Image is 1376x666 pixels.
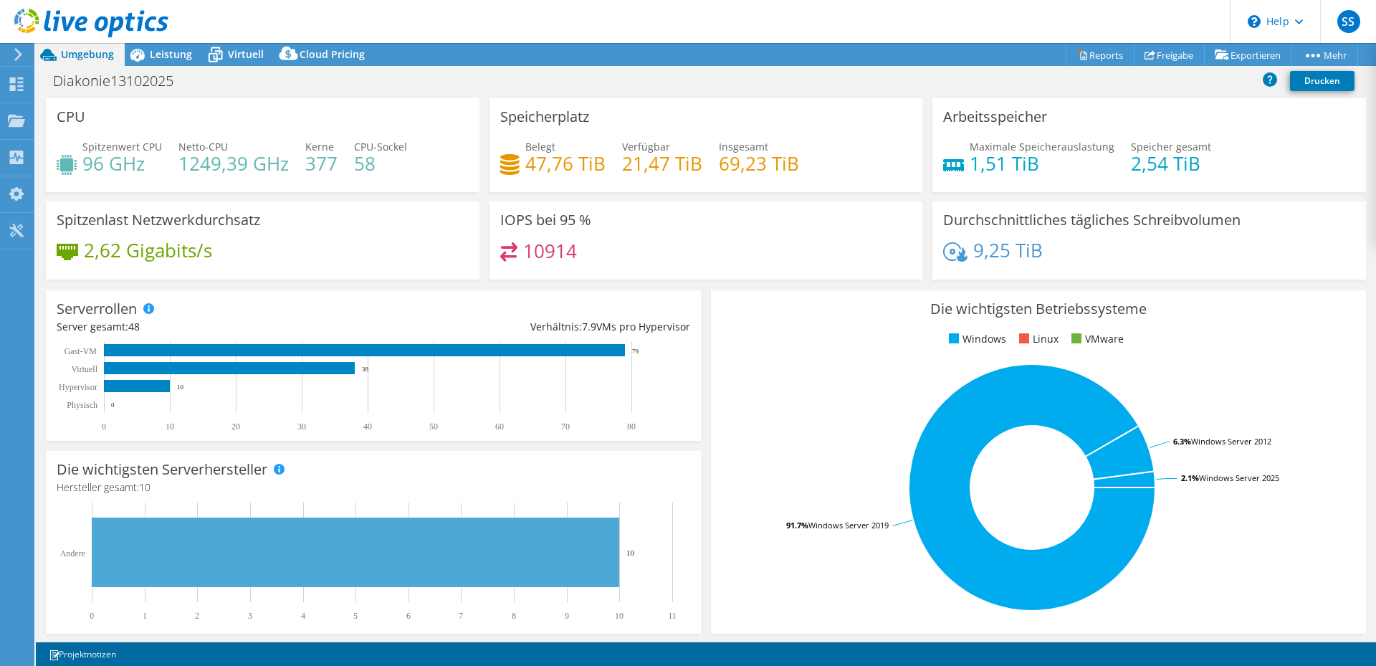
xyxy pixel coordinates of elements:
[429,422,438,432] text: 50
[500,109,589,125] h3: Speicherplatz
[178,140,228,153] span: Netto-CPU
[57,212,260,228] h3: Spitzenlast Netzwerkdurchsatz
[231,422,240,432] text: 20
[139,480,150,494] span: 10
[1131,140,1211,153] span: Speicher gesamt
[166,422,174,432] text: 10
[60,548,85,558] text: Andere
[64,346,97,356] text: Gast-VM
[719,156,799,171] h4: 69,23 TiB
[561,422,570,432] text: 70
[353,611,358,621] text: 5
[39,645,126,663] a: Projektnotizen
[500,212,591,228] h3: IOPS bei 95 %
[1016,331,1059,347] li: Linux
[82,156,162,171] h4: 96 GHz
[722,301,1355,317] h3: Die wichtigsten Betriebssysteme
[57,480,690,495] h4: Hersteller gesamt:
[90,611,94,621] text: 0
[786,520,808,531] tspan: 91.7%
[632,348,639,355] text: 79
[143,611,147,621] text: 1
[71,364,97,374] text: Virtuell
[1191,436,1271,447] tspan: Windows Server 2012
[622,140,670,153] span: Verfügbar
[57,301,137,317] h3: Serverrollen
[1134,44,1205,66] a: Freigabe
[627,422,636,432] text: 80
[297,422,306,432] text: 30
[57,462,267,477] h3: Die wichtigsten Serverhersteller
[150,47,192,61] span: Leistung
[305,156,338,171] h4: 377
[67,400,97,410] text: Physisch
[943,212,1241,228] h3: Durchschnittliches tägliches Schreibvolumen
[495,422,504,432] text: 60
[111,401,115,409] text: 0
[622,156,702,171] h4: 21,47 TiB
[228,47,264,61] span: Virtuell
[1248,15,1261,28] svg: \n
[1290,71,1354,91] a: Drucken
[808,520,889,531] tspan: Windows Server 2019
[615,611,623,621] text: 10
[305,140,334,153] span: Kerne
[525,156,606,171] h4: 47,76 TiB
[973,242,1043,258] h4: 9,25 TiB
[363,422,372,432] text: 40
[459,611,463,621] text: 7
[362,366,369,373] text: 38
[84,242,212,258] h4: 2,62 Gigabits/s
[128,320,140,333] span: 48
[512,611,516,621] text: 8
[1199,472,1279,483] tspan: Windows Server 2025
[248,611,252,621] text: 3
[177,384,184,391] text: 10
[1173,436,1191,447] tspan: 6.3%
[565,611,569,621] text: 9
[82,140,162,153] span: Spitzenwert CPU
[525,140,555,153] span: Belegt
[1204,44,1292,66] a: Exportieren
[301,611,305,621] text: 4
[945,331,1006,347] li: Windows
[178,156,289,171] h4: 1249,39 GHz
[300,47,365,61] span: Cloud Pricing
[1181,472,1199,483] tspan: 2.1%
[102,422,106,432] text: 0
[195,611,199,621] text: 2
[406,611,411,621] text: 6
[354,156,407,171] h4: 58
[668,611,677,621] text: 11
[970,156,1114,171] h4: 1,51 TiB
[1131,156,1211,171] h4: 2,54 TiB
[523,243,577,259] h4: 10914
[1291,44,1358,66] a: Mehr
[373,319,690,335] div: Verhältnis: VMs pro Hypervisor
[59,382,97,392] text: Hypervisor
[1068,331,1124,347] li: VMware
[57,319,373,335] div: Server gesamt:
[626,548,635,557] text: 10
[1337,10,1360,33] span: SS
[61,47,114,61] span: Umgebung
[970,140,1114,153] span: Maximale Speicherauslastung
[57,109,85,125] h3: CPU
[47,73,196,89] h1: Diakonie13102025
[1066,44,1134,66] a: Reports
[354,140,407,153] span: CPU-Sockel
[943,109,1047,125] h3: Arbeitsspeicher
[582,320,596,333] span: 7.9
[719,140,768,153] span: Insgesamt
